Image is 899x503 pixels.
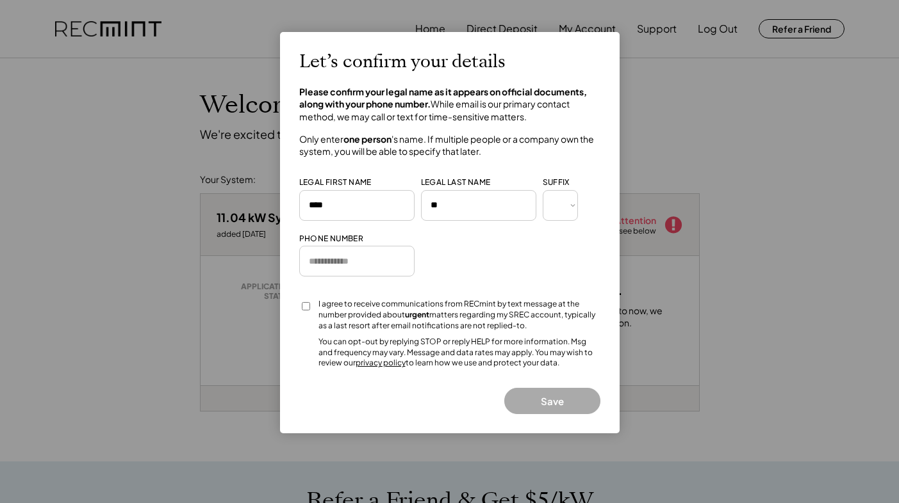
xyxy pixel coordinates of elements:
[421,177,491,188] div: LEGAL LAST NAME
[504,388,600,414] button: Save
[343,133,392,145] strong: one person
[299,234,364,244] div: PHONE NUMBER
[356,358,406,367] a: privacy policy
[299,86,600,124] h4: While email is our primary contact method, we may call or text for time-sensitive matters.
[299,177,372,188] div: LEGAL FIRST NAME
[299,86,588,110] strong: Please confirm your legal name as it appears on official documents, along with your phone number.
[299,51,506,73] h2: Let’s confirm your details
[318,337,600,369] div: You can opt-out by replying STOP or reply HELP for more information. Msg and frequency may vary. ...
[299,133,600,158] h4: Only enter 's name. If multiple people or a company own the system, you will be able to specify t...
[543,177,570,188] div: SUFFIX
[318,299,600,331] div: I agree to receive communications from RECmint by text message at the number provided about matte...
[405,310,429,319] strong: urgent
